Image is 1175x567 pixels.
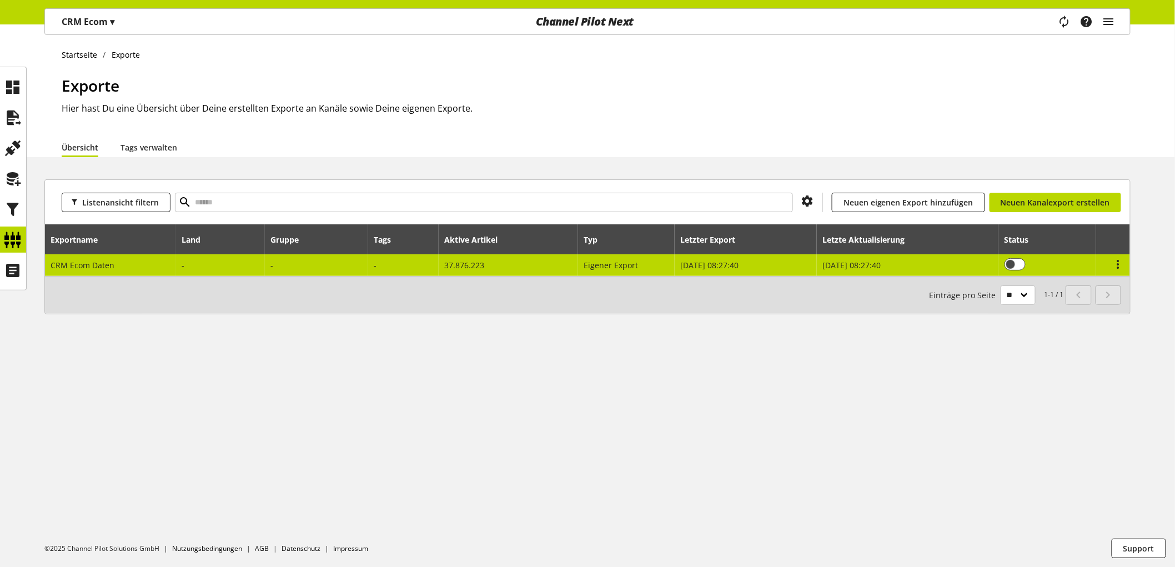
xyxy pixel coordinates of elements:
[584,260,639,270] span: Eigener Export
[444,260,484,270] span: 37.876.223
[62,15,114,28] p: CRM Ecom
[282,544,320,553] a: Datenschutz
[1123,543,1154,554] span: Support
[681,234,747,245] div: Letzter Export
[374,260,376,270] span: -
[255,544,269,553] a: AGB
[832,193,985,212] a: Neuen eigenen Export hinzufügen
[182,260,184,270] span: -
[1005,234,1040,245] div: Status
[51,234,109,245] div: Exportname
[681,260,739,270] span: [DATE] 08:27:40
[82,197,159,208] span: Listenansicht filtern
[1001,197,1110,208] span: Neuen Kanalexport erstellen
[822,260,881,270] span: [DATE] 08:27:40
[271,234,310,245] div: Gruppe
[120,142,177,153] a: Tags verwalten
[44,544,172,554] li: ©2025 Channel Pilot Solutions GmbH
[930,285,1064,305] small: 1-1 / 1
[584,234,609,245] div: Typ
[62,142,98,153] a: Übersicht
[182,234,212,245] div: Land
[62,75,119,96] span: Exporte
[110,16,114,28] span: ▾
[62,102,1131,115] h2: Hier hast Du eine Übersicht über Deine erstellten Exporte an Kanäle sowie Deine eigenen Exporte.
[62,193,170,212] button: Listenansicht filtern
[1112,539,1166,558] button: Support
[333,544,368,553] a: Impressum
[990,193,1121,212] a: Neuen Kanalexport erstellen
[822,234,916,245] div: Letzte Aktualisierung
[843,197,973,208] span: Neuen eigenen Export hinzufügen
[62,49,103,61] a: Startseite
[172,544,242,553] a: Nutzungsbedingungen
[374,234,391,245] div: Tags
[444,234,509,245] div: Aktive Artikel
[930,289,1001,301] span: Einträge pro Seite
[51,260,115,270] span: CRM Ecom Daten
[44,8,1131,35] nav: main navigation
